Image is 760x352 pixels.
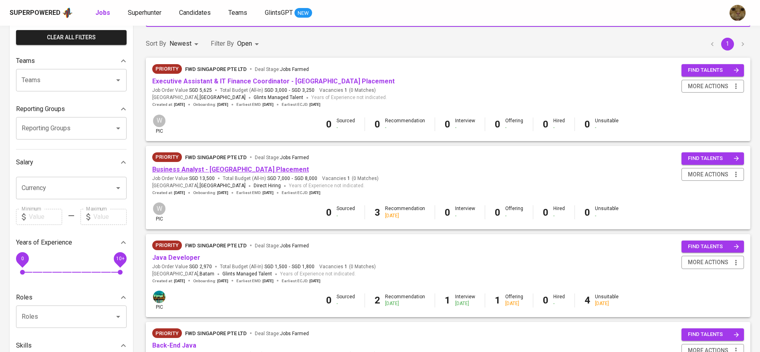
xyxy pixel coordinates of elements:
[326,207,332,218] b: 0
[282,102,321,107] span: Earliest ECJD :
[282,278,321,284] span: Earliest ECJD :
[193,102,228,107] span: Onboarding :
[174,102,185,107] span: [DATE]
[445,207,450,218] b: 0
[688,170,728,180] span: more actions
[280,243,309,249] span: Jobs Farmed
[223,175,317,182] span: Total Budget (All-In)
[311,94,387,102] span: Years of Experience not indicated.
[681,152,744,165] button: find talents
[343,87,347,94] span: 1
[595,205,619,219] div: Unsuitable
[688,66,739,75] span: find talents
[152,77,395,85] a: Executive Assistant & IT Finance Coordinator - [GEOGRAPHIC_DATA] Placement
[262,278,274,284] span: [DATE]
[152,152,182,162] div: New Job received from Demand Team
[16,56,35,66] p: Teams
[705,38,750,51] nav: pagination navigation
[543,295,548,306] b: 0
[292,87,314,94] span: SGD 3,250
[553,212,565,219] div: -
[505,300,523,307] div: [DATE]
[185,243,247,249] span: FWD Singapore Pte Ltd
[337,205,355,219] div: Sourced
[16,293,32,302] p: Roles
[445,119,450,130] b: 0
[255,331,309,336] span: Deal Stage :
[455,293,475,307] div: Interview
[322,175,379,182] span: Vacancies ( 0 Matches )
[16,53,127,69] div: Teams
[595,293,619,307] div: Unsuitable
[211,39,234,49] p: Filter By
[505,124,523,131] div: -
[553,117,565,131] div: Hired
[174,190,185,196] span: [DATE]
[113,182,124,194] button: Open
[505,293,523,307] div: Offering
[553,293,565,307] div: Hired
[337,124,355,131] div: -
[346,175,350,182] span: 1
[185,66,247,72] span: FWD Singapore Pte Ltd
[185,330,247,336] span: FWD Singapore Pte Ltd
[174,278,185,284] span: [DATE]
[595,300,619,307] div: [DATE]
[262,190,274,196] span: [DATE]
[681,328,744,341] button: find talents
[326,119,332,130] b: 0
[543,207,548,218] b: 0
[228,8,249,18] a: Teams
[385,124,425,131] div: -
[495,207,500,218] b: 0
[95,9,110,16] b: Jobs
[688,257,728,267] span: more actions
[730,5,746,21] img: ec6c0910-f960-4a00-a8f8-c5744e41279e.jpg
[309,102,321,107] span: [DATE]
[255,243,309,249] span: Deal Stage :
[309,278,321,284] span: [DATE]
[236,102,274,107] span: Earliest EMD :
[152,166,309,173] a: Business Analyst - [GEOGRAPHIC_DATA] Placement
[337,212,355,219] div: -
[217,102,228,107] span: [DATE]
[16,289,127,305] div: Roles
[152,182,246,190] span: [GEOGRAPHIC_DATA] ,
[116,255,124,261] span: 10+
[152,94,246,102] span: [GEOGRAPHIC_DATA] ,
[264,263,287,270] span: SGD 1,500
[294,175,317,182] span: SGD 8,000
[543,119,548,130] b: 0
[455,205,475,219] div: Interview
[688,154,739,163] span: find talents
[337,300,355,307] div: -
[495,119,500,130] b: 0
[681,241,744,253] button: find talents
[169,39,192,49] p: Newest
[228,9,247,16] span: Teams
[289,263,290,270] span: -
[200,182,246,190] span: [GEOGRAPHIC_DATA]
[326,295,332,306] b: 0
[292,175,293,182] span: -
[319,263,376,270] span: Vacancies ( 0 Matches )
[113,123,124,134] button: Open
[10,7,73,19] a: Superpoweredapp logo
[385,212,425,219] div: [DATE]
[220,263,314,270] span: Total Budget (All-In)
[262,102,274,107] span: [DATE]
[553,205,565,219] div: Hired
[152,114,166,135] div: pic
[189,87,212,94] span: SGD 5,625
[280,270,356,278] span: Years of Experience not indicated.
[152,153,182,161] span: Priority
[681,256,744,269] button: more actions
[309,190,321,196] span: [DATE]
[217,190,228,196] span: [DATE]
[222,271,272,277] span: Glints Managed Talent
[255,155,309,160] span: Deal Stage :
[280,155,309,160] span: Jobs Farmed
[292,263,314,270] span: SGD 1,800
[152,241,182,250] div: New Job received from Demand Team
[337,293,355,307] div: Sourced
